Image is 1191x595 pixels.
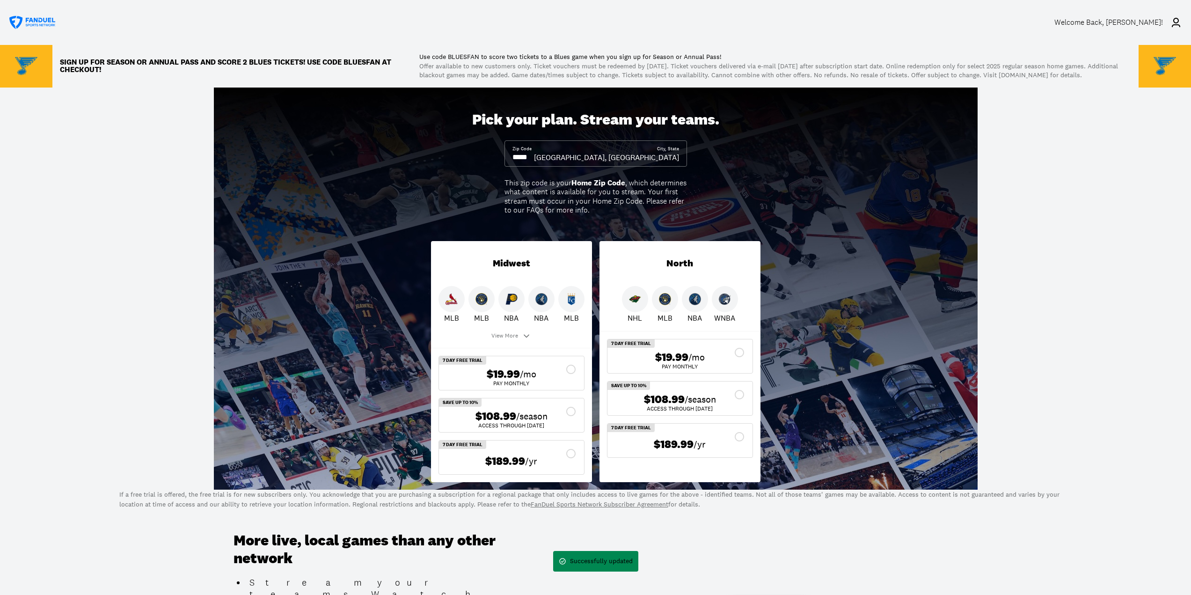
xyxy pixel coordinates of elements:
[475,410,516,423] span: $108.99
[615,364,745,369] div: Pay Monthly
[419,62,1124,80] p: Offer available to new customers only. Ticket vouchers must be redeemed by [DATE]. Ticket voucher...
[234,532,538,568] h3: More live, local games than any other network
[439,441,486,449] div: 7 Day Free Trial
[119,490,1072,509] p: If a free trial is offered, the free trial is for new subscribers only. You acknowledge that you ...
[659,293,671,305] img: Brewers
[1154,55,1176,77] img: Team Logo
[531,500,668,508] a: FanDuel Sports Network Subscriber Agreement
[475,293,488,305] img: Brewers
[607,382,650,390] div: Save Up To 10%
[504,178,687,214] div: This zip code is your , which determines what content is available for you to stream. Your first ...
[615,406,745,411] div: ACCESS THROUGH [DATE]
[607,424,655,432] div: 7 Day Free Trial
[534,312,548,323] p: NBA
[628,312,642,323] p: NHL
[505,293,518,305] img: Pacers
[644,393,685,406] span: $108.99
[487,367,520,381] span: $19.99
[694,438,706,451] span: /yr
[1054,18,1163,27] div: Welcome Back , [PERSON_NAME]!
[504,312,519,323] p: NBA
[60,59,412,73] p: Sign up for Season or Annual Pass and score 2 Blues TICKETS! Use code BLUESFAN at checkout!
[719,293,731,305] img: Lynx
[525,455,537,468] span: /yr
[599,241,760,286] div: North
[439,398,482,407] div: Save Up To 10%
[714,312,735,323] p: WNBA
[657,146,679,152] div: City, State
[444,312,459,323] p: MLB
[1054,9,1182,36] a: Welcome Back, [PERSON_NAME]!
[15,55,37,77] img: Team Logo
[689,293,701,305] img: Timberwolves
[474,312,489,323] p: MLB
[654,438,694,451] span: $189.99
[629,293,641,305] img: Wild
[446,293,458,305] img: Cardinals
[446,423,577,428] div: ACCESS THROUGH [DATE]
[439,356,486,365] div: 7 Day Free Trial
[688,351,705,364] span: /mo
[571,178,625,188] b: Home Zip Code
[534,152,679,162] div: [GEOGRAPHIC_DATA], [GEOGRAPHIC_DATA]
[535,293,548,305] img: Timberwolves
[564,312,579,323] p: MLB
[446,381,577,386] div: Pay Monthly
[472,111,719,129] div: Pick your plan. Stream your teams.
[565,293,577,305] img: Royals
[431,241,592,286] div: Midwest
[485,455,525,468] span: $189.99
[658,312,672,323] p: MLB
[607,339,655,348] div: 7 Day Free Trial
[570,557,633,566] div: Successfully updated
[484,323,539,348] button: View More
[655,351,688,364] span: $19.99
[685,393,716,406] span: /season
[687,312,702,323] p: NBA
[419,52,1124,62] p: Use code BLUESFAN to score two tickets to a Blues game when you sign up for Season or Annual Pass!
[516,410,548,423] span: /season
[520,367,536,381] span: /mo
[512,146,532,152] div: Zip Code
